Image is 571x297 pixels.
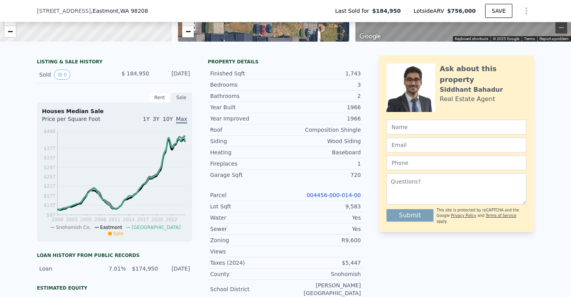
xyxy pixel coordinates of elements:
div: 9,583 [285,203,361,210]
span: $756,000 [447,8,476,14]
div: Yes [285,225,361,233]
span: $ 184,950 [122,70,149,77]
span: © 2025 Google [493,37,519,41]
div: Year Built [210,103,285,111]
span: Last Sold for [335,7,373,15]
tspan: 2020 [151,217,163,222]
div: Snohomish [285,270,361,278]
div: Yes [285,214,361,222]
a: Open this area in Google Maps (opens a new window) [357,31,383,42]
div: Bathrooms [210,92,285,100]
div: 1,743 [285,70,361,77]
div: 7.01% [99,265,126,273]
a: Zoom out [4,26,16,37]
span: Sale [113,231,124,236]
div: Estimated Equity [37,285,192,291]
div: LISTING & SALE HISTORY [37,59,192,66]
div: Heating [210,148,285,156]
div: 1 [285,160,361,168]
div: 720 [285,171,361,179]
div: Roof [210,126,285,134]
div: Parcel [210,191,285,199]
div: Fireplaces [210,160,285,168]
div: Property details [208,59,363,65]
button: Submit [386,209,433,222]
div: 3 [285,81,361,89]
div: Views [210,248,285,255]
div: Water [210,214,285,222]
div: $174,950 [131,265,158,273]
input: Name [386,120,526,135]
tspan: $137 [44,203,56,208]
div: Taxes (2024) [210,259,285,267]
span: [GEOGRAPHIC_DATA] [132,225,181,230]
div: Siding [210,137,285,145]
div: Lot Sqft [210,203,285,210]
span: 3Y [153,116,159,122]
div: Sold [39,70,108,80]
div: Sale [171,93,192,103]
div: Sewer [210,225,285,233]
tspan: 2022 [165,217,178,222]
div: 1966 [285,103,361,111]
span: , WA 98208 [118,8,148,14]
button: Show Options [519,3,534,19]
span: − [185,26,190,36]
a: Report a problem [540,37,569,41]
a: Zoom out [182,26,194,37]
span: , Eastmont [91,7,148,15]
div: 1966 [285,115,361,122]
span: 10Y [163,116,173,122]
input: Phone [386,155,526,170]
span: [STREET_ADDRESS] [37,7,91,15]
div: Siddhant Bahadur [440,85,503,94]
div: Rent [149,93,171,103]
tspan: $448 [44,129,56,134]
tspan: 2008 [94,217,106,222]
tspan: $217 [44,183,56,189]
tspan: 2017 [137,217,149,222]
div: This site is protected by reCAPTCHA and the Google and apply. [437,208,526,224]
div: [PERSON_NAME][GEOGRAPHIC_DATA] [285,281,361,297]
div: County [210,270,285,278]
div: R9,600 [285,236,361,244]
span: $184,950 [372,7,401,15]
img: Google [357,31,383,42]
div: Finished Sqft [210,70,285,77]
div: $5,447 [285,259,361,267]
div: Real Estate Agent [440,94,495,104]
div: 2 [285,92,361,100]
div: Composition Shingle [285,126,361,134]
div: [DATE] [155,70,190,80]
div: Loan history from public records [37,252,192,259]
div: Baseboard [285,148,361,156]
div: Wood Siding [285,137,361,145]
div: Garage Sqft [210,171,285,179]
div: [DATE] [163,265,190,273]
tspan: 2011 [108,217,120,222]
span: Max [176,116,187,124]
div: Loan [39,265,94,273]
tspan: $177 [44,193,56,199]
div: School District [210,285,285,293]
a: Privacy Policy [451,213,476,218]
div: Ask about this property [440,63,526,85]
button: Zoom out [555,22,567,33]
span: 1Y [143,116,150,122]
div: Houses Median Sale [42,107,187,115]
div: Bedrooms [210,81,285,89]
span: Lotside ARV [414,7,447,15]
tspan: $297 [44,165,56,170]
tspan: $377 [44,146,56,151]
button: Keyboard shortcuts [455,36,488,42]
span: Snohomish Co. [56,225,91,230]
tspan: $257 [44,174,56,180]
tspan: 2014 [123,217,135,222]
a: 004456-000-014-00 [306,192,361,198]
tspan: 2000 [52,217,64,222]
button: SAVE [485,4,512,18]
input: Email [386,138,526,152]
div: Year Improved [210,115,285,122]
button: View historical data [54,70,70,80]
a: Terms of Service [486,213,516,218]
